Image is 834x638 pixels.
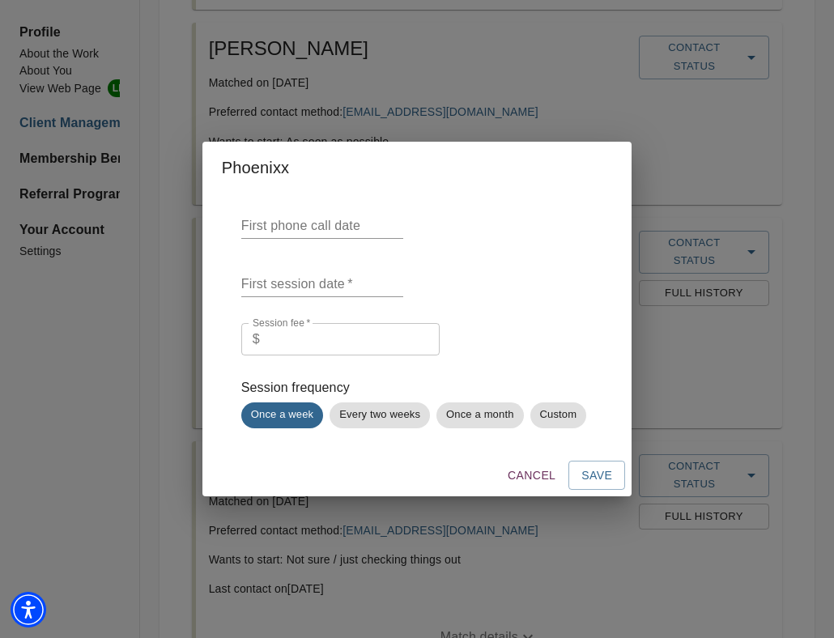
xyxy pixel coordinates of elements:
p: Session frequency [241,378,593,398]
p: $ [253,330,260,349]
span: Once a week [241,407,324,423]
div: Once a month [436,402,523,428]
button: Cancel [501,461,562,491]
span: Once a month [436,407,523,423]
span: Custom [530,407,587,423]
span: Save [581,466,612,486]
div: Custom [530,402,587,428]
span: Every two weeks [330,407,430,423]
button: Save [568,461,625,491]
div: Every two weeks [330,402,430,428]
div: Accessibility Menu [11,592,46,627]
div: Once a week [241,402,324,428]
h2: Phoenixx [222,155,612,181]
span: Cancel [508,466,555,486]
